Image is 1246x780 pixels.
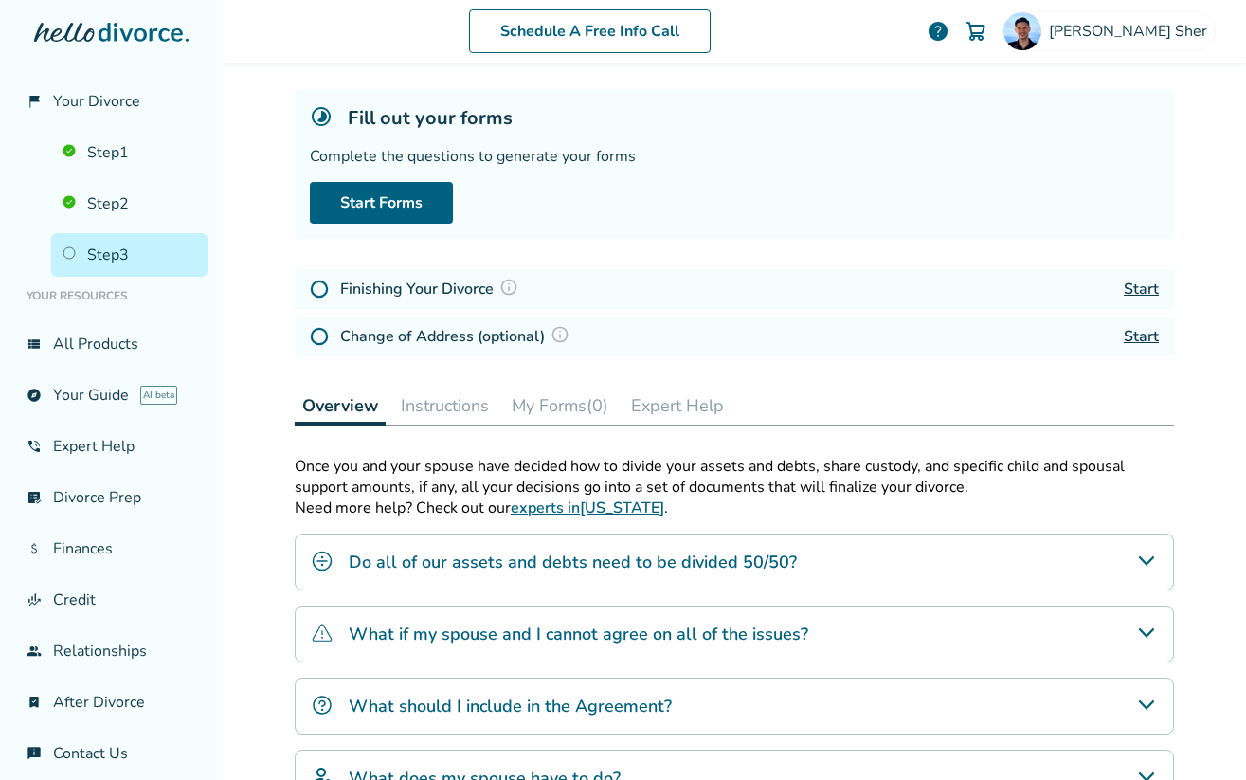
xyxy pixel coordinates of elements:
a: exploreYour GuideAI beta [15,373,208,417]
img: Do all of our assets and debts need to be divided 50/50? [311,550,334,572]
a: finance_modeCredit [15,578,208,622]
div: Complete the questions to generate your forms [310,146,1159,167]
span: explore [27,388,42,403]
span: group [27,644,42,659]
a: view_listAll Products [15,322,208,366]
img: Question Mark [551,325,569,344]
a: bookmark_checkAfter Divorce [15,680,208,724]
a: list_alt_checkDivorce Prep [15,476,208,519]
p: Once you and your spouse have decided how to divide your assets and debts, share custody, and spe... [295,456,1174,498]
a: Start [1124,326,1159,347]
img: Not Started [310,327,329,346]
span: phone_in_talk [27,439,42,454]
a: Start [1124,279,1159,299]
a: Step3 [51,233,208,277]
span: flag_2 [27,94,42,109]
h4: What should I include in the Agreement? [349,694,672,718]
a: flag_2Your Divorce [15,80,208,123]
a: experts in[US_STATE] [511,498,664,518]
button: Expert Help [623,387,731,425]
div: Do all of our assets and debts need to be divided 50/50? [295,534,1174,590]
img: Omar Sher [1003,12,1041,50]
a: attach_moneyFinances [15,527,208,571]
span: list_alt_check [27,490,42,505]
img: Question Mark [499,278,518,297]
a: phone_in_talkExpert Help [15,425,208,468]
a: Start Forms [310,182,453,224]
h5: Fill out your forms [348,105,513,131]
div: What should I include in the Agreement? [295,678,1174,735]
a: chat_infoContact Us [15,732,208,775]
img: What should I include in the Agreement? [311,694,334,717]
span: Your Divorce [53,91,140,112]
span: AI beta [140,386,177,405]
span: finance_mode [27,592,42,608]
span: attach_money [27,541,42,556]
span: chat_info [27,746,42,761]
h4: What if my spouse and I cannot agree on all of the issues? [349,622,808,646]
a: groupRelationships [15,629,208,673]
img: Cart [965,20,987,43]
h4: Change of Address (optional) [340,324,575,349]
a: Step2 [51,182,208,226]
span: view_list [27,336,42,352]
a: help [927,20,949,43]
a: Schedule A Free Info Call [469,9,711,53]
img: What if my spouse and I cannot agree on all of the issues? [311,622,334,644]
button: Overview [295,387,386,426]
p: Need more help? Check out our . [295,498,1174,518]
img: Not Started [310,280,329,299]
iframe: Chat Widget [1151,689,1246,780]
span: [PERSON_NAME] Sher [1049,21,1215,42]
button: My Forms(0) [504,387,616,425]
h4: Do all of our assets and debts need to be divided 50/50? [349,550,797,574]
h4: Finishing Your Divorce [340,277,524,301]
div: What if my spouse and I cannot agree on all of the issues? [295,606,1174,662]
button: Instructions [393,387,497,425]
a: Step1 [51,131,208,174]
li: Your Resources [15,277,208,315]
span: bookmark_check [27,695,42,710]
